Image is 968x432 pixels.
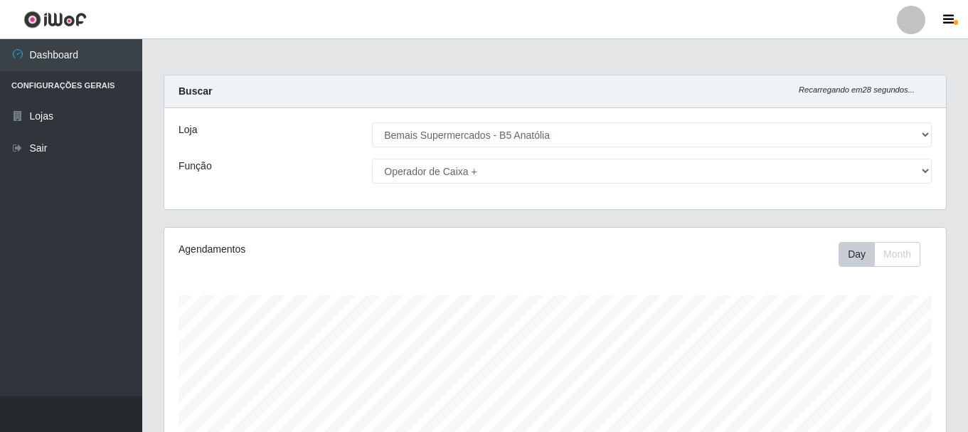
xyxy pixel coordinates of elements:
[179,85,212,97] strong: Buscar
[799,85,915,94] i: Recarregando em 28 segundos...
[839,242,920,267] div: First group
[874,242,920,267] button: Month
[839,242,875,267] button: Day
[179,242,480,257] div: Agendamentos
[179,159,212,174] label: Função
[23,11,87,28] img: CoreUI Logo
[179,122,197,137] label: Loja
[839,242,932,267] div: Toolbar with button groups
